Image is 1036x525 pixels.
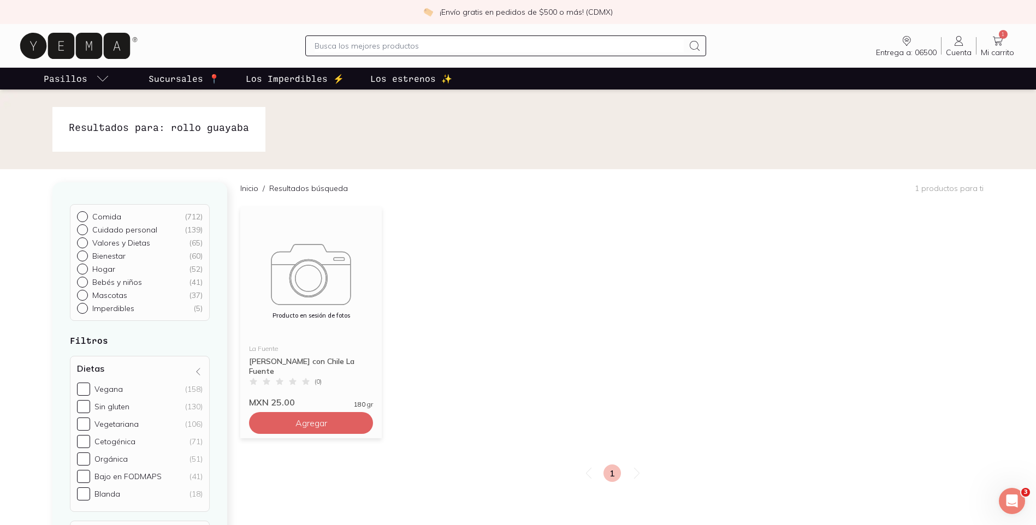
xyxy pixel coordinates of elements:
div: ( 712 ) [185,212,203,222]
p: Cuidado personal [92,225,157,235]
div: ( 65 ) [189,238,203,248]
a: Sucursales 📍 [146,68,222,90]
div: Sin gluten [94,402,129,411]
a: 1 [603,464,621,482]
div: (106) [185,419,203,429]
span: MXN 25.00 [249,397,295,408]
span: ( 0 ) [315,378,322,385]
span: 180 gr [354,401,373,408]
input: Bajo en FODMAPS(41) [77,470,90,483]
input: Busca los mejores productos [315,39,683,52]
p: Valores y Dietas [92,238,150,248]
input: Blanda(18) [77,487,90,500]
p: 1 productos para ti [915,183,984,193]
div: Vegana [94,384,123,394]
div: ( 52 ) [189,264,203,274]
a: Inicio [240,183,258,193]
p: Bienestar [92,251,126,261]
span: / [258,183,269,194]
input: Vegetariana(106) [77,417,90,431]
a: pasillo-todos-link [42,68,111,90]
span: Entrega a: 06500 [876,47,937,57]
div: Cetogénica [94,437,135,446]
div: ( 60 ) [189,251,203,261]
div: (18) [190,489,203,499]
iframe: Intercom live chat [999,488,1025,514]
div: La Fuente [249,345,373,352]
p: Comida [92,212,121,222]
div: (130) [185,402,203,411]
span: Producto en sesión de fotos [240,312,382,319]
p: Pasillos [44,72,87,85]
h1: Resultados para: rollo guayaba [69,120,249,134]
p: Mascotas [92,290,127,300]
span: Cuenta [946,47,972,57]
div: Blanda [94,489,120,499]
span: Agregar [295,417,327,428]
p: Resultados búsqueda [269,183,348,194]
p: Hogar [92,264,115,274]
div: Orgánica [94,454,128,464]
p: ¡Envío gratis en pedidos de $500 o más! (CDMX) [440,7,613,17]
span: 3 [1021,488,1030,497]
p: Los Imperdibles ⚡️ [246,72,344,85]
div: (71) [190,437,203,446]
strong: Filtros [70,335,108,345]
span: Mi carrito [981,47,1014,57]
button: Agregar [249,412,373,434]
p: Sucursales 📍 [149,72,220,85]
a: 1Mi carrito [976,34,1019,57]
div: (41) [190,472,203,481]
div: (158) [185,384,203,394]
div: ( 5 ) [193,303,203,313]
span: 1 [999,30,1008,39]
div: ( 41 ) [189,277,203,287]
div: [PERSON_NAME] con Chile La Fuente [249,356,373,376]
input: Cetogénica(71) [77,435,90,448]
input: Sin gluten(130) [77,400,90,413]
a: Icono de cámaraProducto en sesión de fotosLa Fuente[PERSON_NAME] con Chile La Fuente(0)MXN 25.001... [240,207,382,408]
div: (51) [190,454,203,464]
img: Icono de cámara [240,229,382,306]
h4: Dietas [77,363,104,374]
a: Los Imperdibles ⚡️ [244,68,346,90]
a: Cuenta [942,34,976,57]
input: Vegana(158) [77,383,90,396]
a: Los estrenos ✨ [368,68,454,90]
div: ( 37 ) [189,290,203,300]
p: Bebés y niños [92,277,142,287]
p: Los estrenos ✨ [370,72,452,85]
div: ( 139 ) [185,225,203,235]
a: Entrega a: 06500 [872,34,941,57]
div: Bajo en FODMAPS [94,472,162,481]
div: Dietas [70,356,210,512]
div: Vegetariana [94,419,139,429]
img: check [423,7,433,17]
input: Orgánica(51) [77,452,90,466]
p: Imperdibles [92,303,134,313]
